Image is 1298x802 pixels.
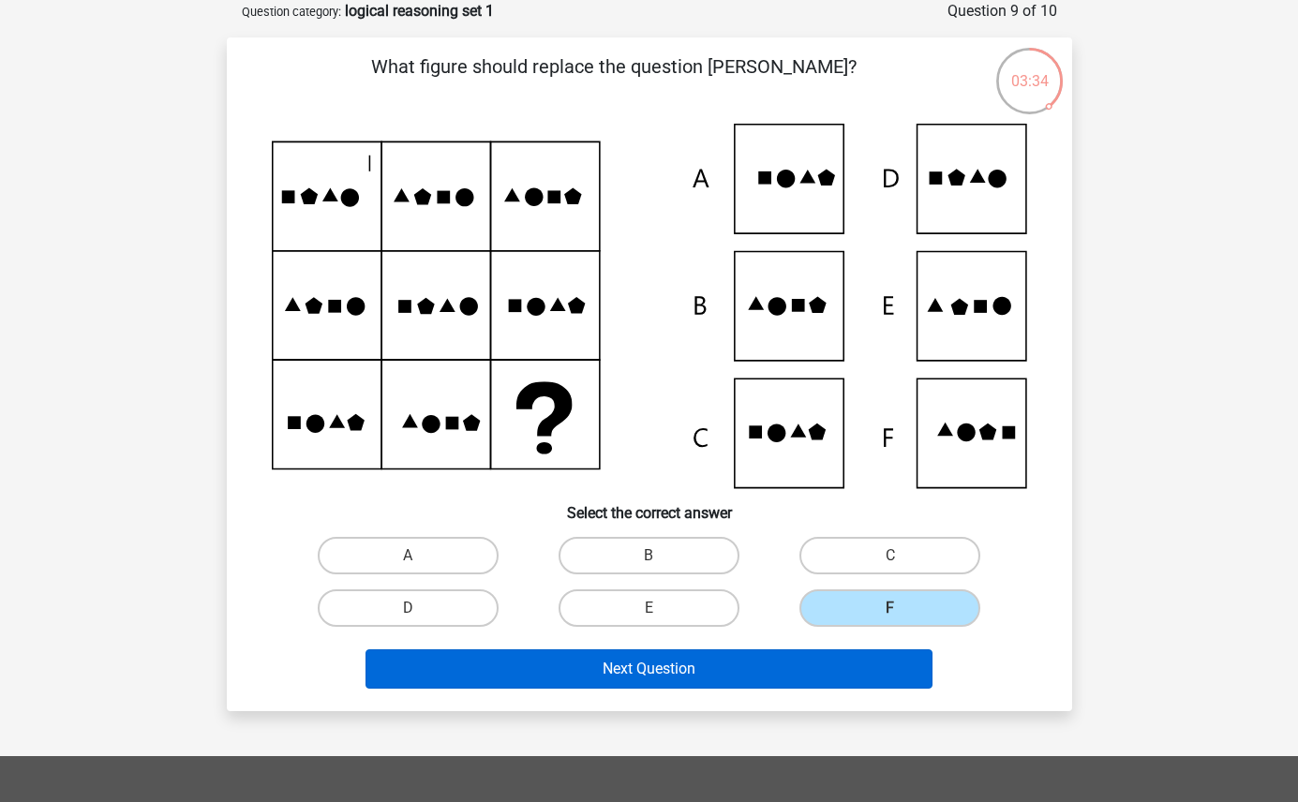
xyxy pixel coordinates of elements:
[559,537,739,574] label: B
[799,589,980,627] label: F
[242,5,341,19] small: Question category:
[318,537,499,574] label: A
[345,2,494,20] strong: logical reasoning set 1
[257,52,972,109] p: What figure should replace the question [PERSON_NAME]?
[799,537,980,574] label: C
[366,649,932,689] button: Next Question
[994,46,1065,93] div: 03:34
[257,489,1042,522] h6: Select the correct answer
[318,589,499,627] label: D
[559,589,739,627] label: E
